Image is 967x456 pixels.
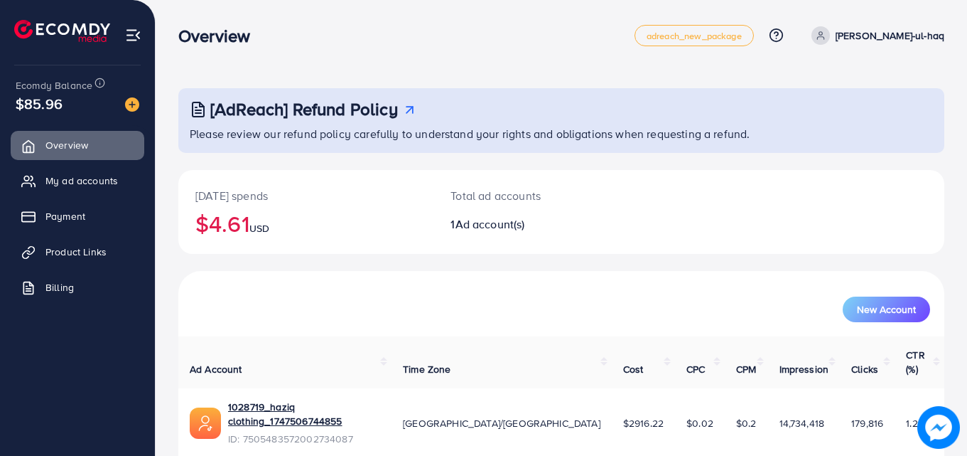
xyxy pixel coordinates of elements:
[403,416,600,430] span: [GEOGRAPHIC_DATA]/[GEOGRAPHIC_DATA]
[634,25,754,46] a: adreach_new_package
[450,218,608,231] h2: 1
[647,31,742,41] span: adreach_new_package
[779,416,825,430] span: 14,734,418
[917,406,960,449] img: image
[14,20,110,42] img: logo
[228,432,380,446] span: ID: 7505483572002734087
[228,400,380,429] a: 1028719_haziq clothing_1747506744855
[851,362,878,376] span: Clicks
[686,416,713,430] span: $0.02
[686,362,705,376] span: CPC
[857,304,916,314] span: New Account
[190,362,242,376] span: Ad Account
[736,362,756,376] span: CPM
[45,138,88,152] span: Overview
[11,166,144,195] a: My ad accounts
[403,362,450,376] span: Time Zone
[779,362,829,376] span: Impression
[843,297,930,322] button: New Account
[806,26,944,45] a: [PERSON_NAME]-ul-haq
[125,97,139,112] img: image
[190,125,936,142] p: Please review our refund policy carefully to understand your rights and obligations when requesti...
[16,78,92,92] span: Ecomdy Balance
[195,210,416,237] h2: $4.61
[906,416,924,430] span: 1.22
[210,99,398,120] h3: [AdReach] Refund Policy
[450,187,608,204] p: Total ad accounts
[736,416,757,430] span: $0.2
[178,26,261,46] h3: Overview
[623,416,664,430] span: $2916.22
[249,221,269,235] span: USD
[906,348,924,376] span: CTR (%)
[851,416,883,430] span: 179,816
[45,174,118,188] span: My ad accounts
[45,280,74,295] span: Billing
[190,408,221,439] img: ic-ads-acc.e4c84228.svg
[623,362,644,376] span: Cost
[836,27,944,44] p: [PERSON_NAME]-ul-haq
[11,202,144,230] a: Payment
[125,27,141,43] img: menu
[195,187,416,204] p: [DATE] spends
[16,93,63,114] span: $85.96
[45,245,107,259] span: Product Links
[11,238,144,266] a: Product Links
[455,216,525,232] span: Ad account(s)
[11,131,144,159] a: Overview
[11,273,144,302] a: Billing
[45,209,85,223] span: Payment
